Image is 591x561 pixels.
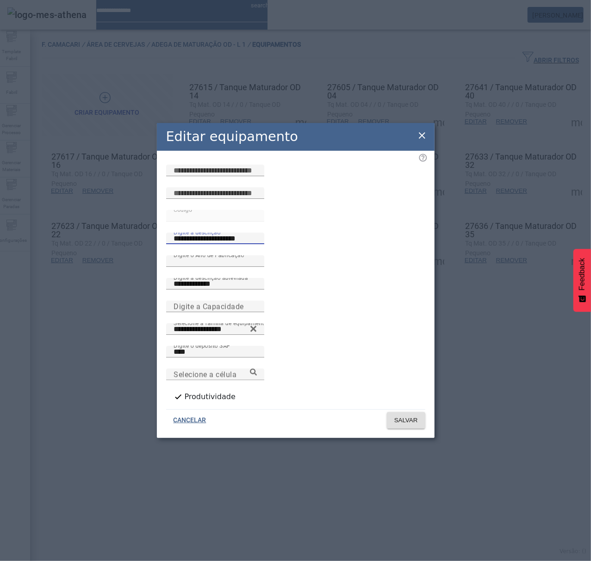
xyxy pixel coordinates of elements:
[174,324,257,335] input: Number
[573,249,591,312] button: Feedback - Mostrar pesquisa
[174,342,230,349] mat-label: Digite o depósito SAP
[174,252,244,258] mat-label: Digite o Ano de Fabricação
[183,391,236,402] label: Produtividade
[394,416,418,425] span: SALVAR
[174,369,257,380] input: Number
[166,412,214,429] button: CANCELAR
[174,370,236,379] mat-label: Selecione a célula
[174,206,192,213] mat-label: Código
[174,302,244,311] mat-label: Digite a Capacidade
[174,320,268,326] mat-label: Selecione a família de equipamento
[166,127,299,147] h2: Editar equipamento
[387,412,425,429] button: SALVAR
[174,416,206,425] span: CANCELAR
[174,229,220,235] mat-label: Digite a descrição
[174,274,248,281] mat-label: Digite a descrição abreviada
[578,258,586,290] span: Feedback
